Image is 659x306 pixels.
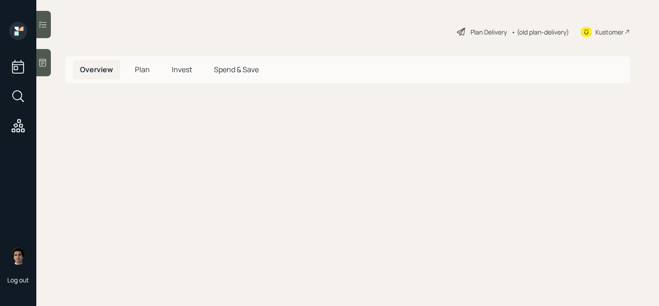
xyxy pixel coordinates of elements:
span: Invest [172,64,192,74]
div: • (old plan-delivery) [511,27,569,37]
div: Plan Delivery [471,27,507,37]
div: Log out [7,276,29,284]
span: Overview [80,64,113,74]
div: Kustomer [595,27,624,37]
span: Spend & Save [214,64,259,74]
img: harrison-schaefer-headshot-2.png [9,247,27,265]
span: Plan [135,64,150,74]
